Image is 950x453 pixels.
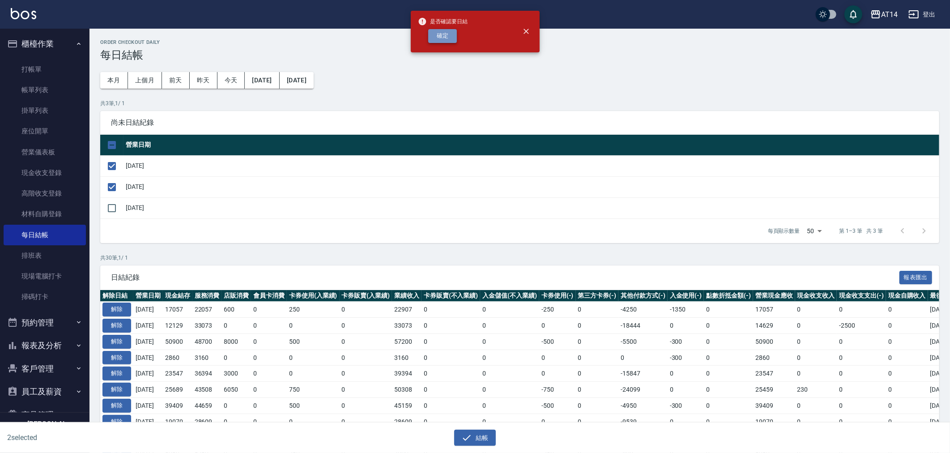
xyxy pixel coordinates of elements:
[454,430,496,446] button: 結帳
[867,5,901,24] button: AT14
[618,366,668,382] td: -15847
[422,318,481,334] td: 0
[668,414,704,430] td: 0
[128,72,162,89] button: 上個月
[704,350,753,366] td: 0
[251,350,287,366] td: 0
[668,397,704,414] td: -300
[102,415,131,429] button: 解除
[4,403,86,427] button: 商品管理
[480,318,539,334] td: 0
[163,397,192,414] td: 39409
[287,382,340,398] td: 750
[804,219,825,243] div: 50
[704,382,753,398] td: 0
[100,99,939,107] p: 共 3 筆, 1 / 1
[102,319,131,333] button: 解除
[192,366,222,382] td: 36394
[4,357,86,380] button: 客戶管理
[192,302,222,318] td: 22057
[27,420,73,438] h5: [PERSON_NAME]萮
[795,397,837,414] td: 0
[102,367,131,380] button: 解除
[422,333,481,350] td: 0
[886,318,928,334] td: 0
[190,72,217,89] button: 昨天
[192,333,222,350] td: 48700
[837,414,886,430] td: 0
[576,366,619,382] td: 0
[133,366,163,382] td: [DATE]
[837,366,886,382] td: 0
[837,397,886,414] td: 0
[192,382,222,398] td: 43508
[668,318,704,334] td: 0
[837,302,886,318] td: 0
[576,333,619,350] td: 0
[899,271,933,285] button: 報表匯出
[340,290,392,302] th: 卡券販賣(入業績)
[618,290,668,302] th: 其他付款方式(-)
[886,414,928,430] td: 0
[102,351,131,365] button: 解除
[100,49,939,61] h3: 每日結帳
[668,350,704,366] td: -300
[192,350,222,366] td: 3160
[11,8,36,19] img: Logo
[100,39,939,45] h2: Order checkout daily
[704,397,753,414] td: 0
[192,414,222,430] td: 28609
[163,290,192,302] th: 現金結存
[4,142,86,162] a: 營業儀表板
[163,333,192,350] td: 50900
[704,290,753,302] th: 點數折抵金額(-)
[217,72,245,89] button: 今天
[753,350,795,366] td: 2860
[428,29,457,43] button: 確定
[886,397,928,414] td: 0
[222,382,251,398] td: 6050
[4,59,86,80] a: 打帳單
[251,290,287,302] th: 會員卡消費
[192,318,222,334] td: 33073
[753,302,795,318] td: 17057
[163,366,192,382] td: 23547
[192,397,222,414] td: 44659
[753,318,795,334] td: 14629
[340,397,392,414] td: 0
[576,302,619,318] td: 0
[251,333,287,350] td: 0
[192,290,222,302] th: 服務消費
[886,290,928,302] th: 現金自購收入
[795,366,837,382] td: 0
[287,397,340,414] td: 500
[795,414,837,430] td: 0
[4,311,86,334] button: 預約管理
[618,397,668,414] td: -4950
[392,290,422,302] th: 業績收入
[162,72,190,89] button: 前天
[539,302,576,318] td: -250
[618,302,668,318] td: -4250
[102,383,131,397] button: 解除
[837,333,886,350] td: 0
[133,414,163,430] td: [DATE]
[287,302,340,318] td: 250
[618,382,668,398] td: -24099
[133,302,163,318] td: [DATE]
[287,290,340,302] th: 卡券使用(入業績)
[163,382,192,398] td: 25689
[340,333,392,350] td: 0
[251,397,287,414] td: 0
[668,290,704,302] th: 入金使用(-)
[886,366,928,382] td: 0
[4,80,86,100] a: 帳單列表
[516,21,536,41] button: close
[102,303,131,316] button: 解除
[704,302,753,318] td: 0
[576,318,619,334] td: 0
[886,382,928,398] td: 0
[837,382,886,398] td: 0
[576,290,619,302] th: 第三方卡券(-)
[163,318,192,334] td: 12129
